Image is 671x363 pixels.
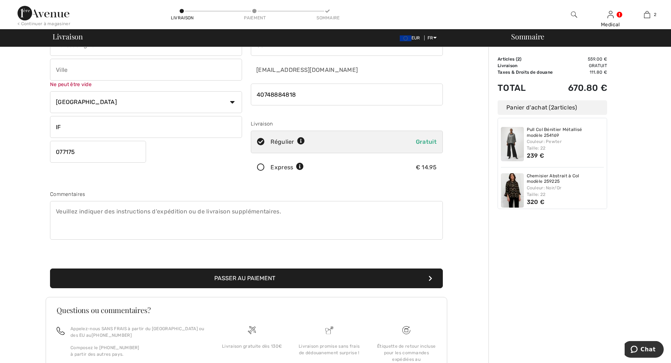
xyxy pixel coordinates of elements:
span: 2 [551,104,554,111]
div: Paiement [244,15,266,21]
img: 1ère Avenue [18,6,69,20]
div: Couleur: Pewter Taille: 22 [527,138,604,151]
td: 559.00 € [561,56,607,62]
span: EUR [400,35,423,40]
div: Ne peut être vide [50,81,242,88]
p: Appelez-nous SANS FRAIS à partir du [GEOGRAPHIC_DATA] ou des EU au [70,325,204,339]
a: Se connecter [607,11,614,18]
button: Passer au paiement [50,269,443,288]
div: Régulier [271,138,305,146]
a: [PHONE_NUMBER] [92,333,132,338]
span: Livraison [53,33,83,40]
span: FR [427,35,437,40]
div: Panier d'achat ( articles) [498,100,607,115]
div: Express [271,163,304,172]
div: Couleur: Noir/Or Taille: 22 [527,185,604,198]
a: 2 [629,10,665,19]
div: Livraison [251,120,443,128]
img: Pull Col Bénitier Métallisé modèle 254169 [501,127,524,161]
img: Livraison gratuite dès 130&#8364; [402,326,410,334]
img: Mes infos [607,10,614,19]
img: Euro [400,35,411,41]
img: call [57,327,65,335]
div: Livraison [171,15,193,21]
div: < Continuer à magasiner [18,20,70,27]
div: Medical [593,21,628,28]
img: Chemisier Abstrait à Col modèle 259225 [501,173,524,208]
td: Gratuit [561,62,607,69]
td: 111.80 € [561,69,607,76]
div: Livraison gratuite dès 130€ [219,343,285,350]
div: € 14.95 [416,163,437,172]
a: Pull Col Bénitier Métallisé modèle 254169 [527,127,604,138]
p: Composez le [PHONE_NUMBER] à partir des autres pays. [70,344,204,358]
div: Livraison promise sans frais de dédouanement surprise ! [296,343,362,356]
img: recherche [571,10,577,19]
div: Commentaires [50,190,443,198]
input: Téléphone portable [251,84,443,105]
input: Code Postal [50,141,146,163]
td: Articles ( ) [498,56,561,62]
span: 2 [517,57,520,62]
td: 670.80 € [561,76,607,100]
h3: Questions ou commentaires? [57,306,436,314]
td: Livraison [498,62,561,69]
img: Mon panier [644,10,650,19]
span: 320 € [527,198,545,205]
span: 239 € [527,152,544,159]
span: Gratuit [416,138,437,145]
a: Chemisier Abstrait à Col modèle 259225 [527,173,604,185]
td: Total [498,76,561,100]
input: État/Province [50,116,242,138]
input: Ville [50,59,242,81]
div: Sommaire [317,15,338,21]
input: Courriel [251,59,395,81]
img: Livraison promise sans frais de dédouanement surprise&nbsp;! [325,326,333,334]
img: Livraison gratuite dès 130&#8364; [248,326,256,334]
div: Sommaire [502,33,667,40]
td: Taxes & Droits de douane [498,69,561,76]
span: 2 [654,11,656,18]
iframe: Ouvre un widget dans lequel vous pouvez chatter avec l’un de nos agents [625,341,664,359]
